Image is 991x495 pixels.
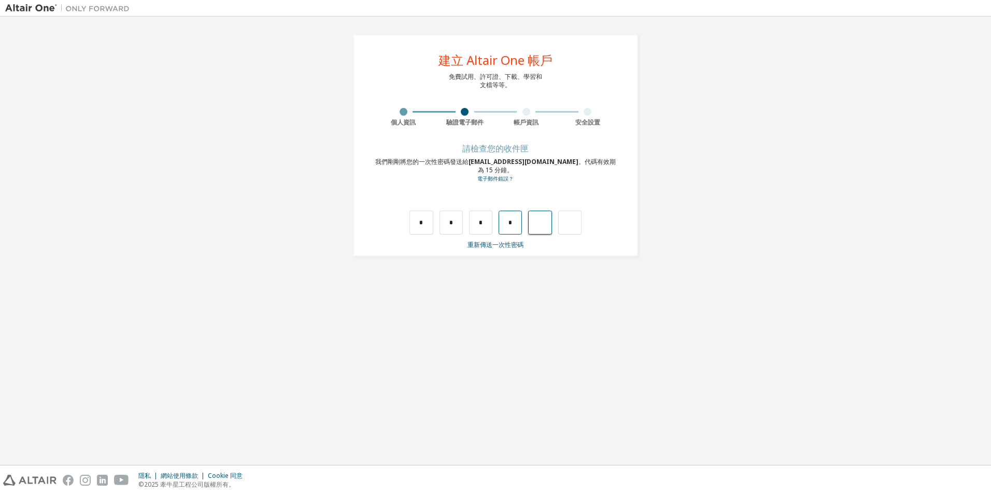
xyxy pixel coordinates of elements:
[495,118,557,127] div: 帳戶資訊
[114,475,129,486] img: youtube.svg
[434,118,496,127] div: 驗證電子郵件
[161,472,208,480] div: 網站使用條款
[144,480,235,489] font: 2025 牽牛星工程公司版權所有。
[557,118,619,127] div: 安全設置
[97,475,108,486] img: linkedin.svg
[80,475,91,486] img: instagram.svg
[373,158,618,183] div: 我們剛剛將您的一次性密碼發送給 。代碼有效期為 15 分鐘。
[63,475,74,486] img: facebook.svg
[3,475,56,486] img: altair_logo.svg
[138,480,249,489] p: ©
[468,240,523,249] a: 重新傳送一次性密碼
[373,145,618,152] div: 請檢查您的收件匣
[208,472,249,480] div: Cookie 同意
[449,73,542,89] div: 免費試用、許可證、下載、學習和 文檔等等。
[477,175,514,182] a: Go back to the registration form
[373,118,434,127] div: 個人資訊
[5,3,135,13] img: 牽牛星一號
[438,54,553,66] div: 建立 Altair One 帳戶
[138,472,161,480] div: 隱私
[469,157,578,166] span: [EMAIL_ADDRESS][DOMAIN_NAME]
